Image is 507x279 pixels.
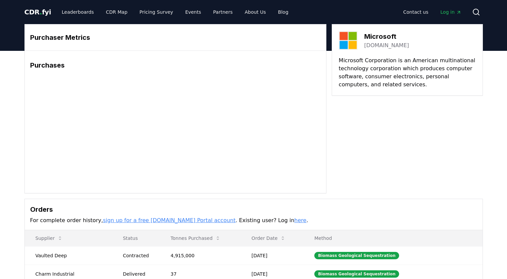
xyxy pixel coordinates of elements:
[294,217,306,223] a: here
[30,60,321,70] h3: Purchases
[398,6,466,18] nav: Main
[314,270,399,278] div: Biomass Geological Sequestration
[56,6,294,18] nav: Main
[364,31,409,41] h3: Microsoft
[24,8,51,16] span: CDR fyi
[314,252,399,259] div: Biomass Geological Sequestration
[180,6,206,18] a: Events
[118,235,154,242] p: Status
[364,41,409,50] a: [DOMAIN_NAME]
[101,6,133,18] a: CDR Map
[30,32,321,42] h3: Purchaser Metrics
[241,246,304,265] td: [DATE]
[246,231,291,245] button: Order Date
[160,246,241,265] td: 4,915,000
[339,57,476,89] p: Microsoft Corporation is an American multinational technology corporation which produces computer...
[123,271,154,277] div: Delivered
[134,6,178,18] a: Pricing Survey
[239,6,271,18] a: About Us
[30,231,68,245] button: Supplier
[24,7,51,17] a: CDR.fyi
[440,9,461,15] span: Log in
[123,252,154,259] div: Contracted
[398,6,434,18] a: Contact us
[56,6,99,18] a: Leaderboards
[40,8,42,16] span: .
[103,217,236,223] a: sign up for a free [DOMAIN_NAME] Portal account
[25,246,112,265] td: Vaulted Deep
[339,31,358,50] img: Microsoft-logo
[30,216,477,224] p: For complete order history, . Existing user? Log in .
[165,231,226,245] button: Tonnes Purchased
[435,6,466,18] a: Log in
[309,235,477,242] p: Method
[30,204,477,214] h3: Orders
[208,6,238,18] a: Partners
[273,6,294,18] a: Blog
